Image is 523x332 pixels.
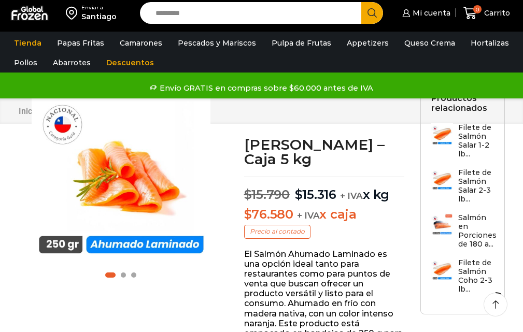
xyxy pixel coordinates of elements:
span: $ [244,207,252,222]
h1: [PERSON_NAME] – Caja 5 kg [244,137,405,166]
a: Appetizers [342,33,394,53]
bdi: 15.790 [244,187,290,202]
h3: Salmón en Porciones de 180 a... [458,213,497,248]
span: + IVA [297,210,320,221]
a: Filete de Salmón Salar 1-2 lb... [431,123,494,163]
a: Pulpa de Frutas [266,33,336,53]
div: Enviar a [81,4,117,11]
h3: Filete de Salmón Coho 2-3 lb... [458,258,494,293]
span: Mi cuenta [410,8,450,18]
p: x kg [244,177,405,203]
span: + IVA [340,191,363,201]
a: Hortalizas [465,33,514,53]
h2: Productos relacionados [431,93,494,113]
span: $ [244,187,252,202]
span: Go to slide 2 [121,272,126,278]
a: Abarrotes [48,53,96,73]
a: Camarones [115,33,167,53]
a: Mi cuenta [400,3,450,23]
span: $ [295,187,303,202]
a: Filete de Salmón Salar 2-3 lb... [431,168,494,208]
img: address-field-icon.svg [66,4,81,22]
span: Carrito [482,8,510,18]
a: Pescados y Mariscos [173,33,261,53]
span: 0 [473,5,482,13]
h3: Filete de Salmón Salar 2-3 lb... [458,168,494,203]
img: salmon ahumado [32,82,211,262]
a: Tienda [9,33,47,53]
span: Go to slide 1 [105,272,116,278]
a: Descuentos [101,53,159,73]
a: Papas Fritas [52,33,109,53]
p: x caja [244,207,405,222]
a: Filete de Salmón Coho 2-3 lb... [431,258,494,298]
div: 1 / 3 [32,82,211,262]
bdi: 15.316 [295,187,336,202]
a: Pollos [9,53,43,73]
h3: Filete de Salmón Salar 1-2 lb... [458,123,494,158]
a: 0 Carrito [461,1,513,25]
span: Go to slide 3 [131,272,136,278]
p: Precio al contado [244,225,310,238]
a: Salmón en Porciones de 180 a... [431,213,497,253]
bdi: 76.580 [244,207,293,222]
div: Santiago [81,11,117,22]
button: Search button [361,2,383,24]
a: Queso Crema [399,33,460,53]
